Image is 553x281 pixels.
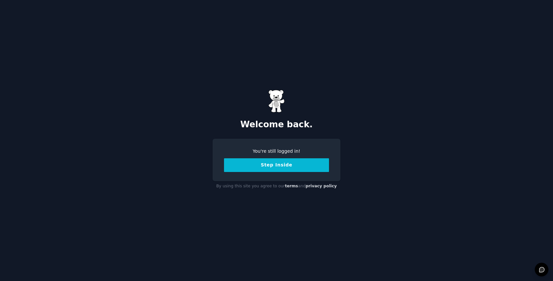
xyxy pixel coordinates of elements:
[224,162,329,167] a: Step Inside
[224,148,329,155] div: You're still logged in!
[224,158,329,172] button: Step Inside
[306,184,337,188] a: privacy policy
[268,90,285,113] img: Gummy Bear
[213,181,340,192] div: By using this site you agree to our and
[213,119,340,130] h2: Welcome back.
[285,184,298,188] a: terms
